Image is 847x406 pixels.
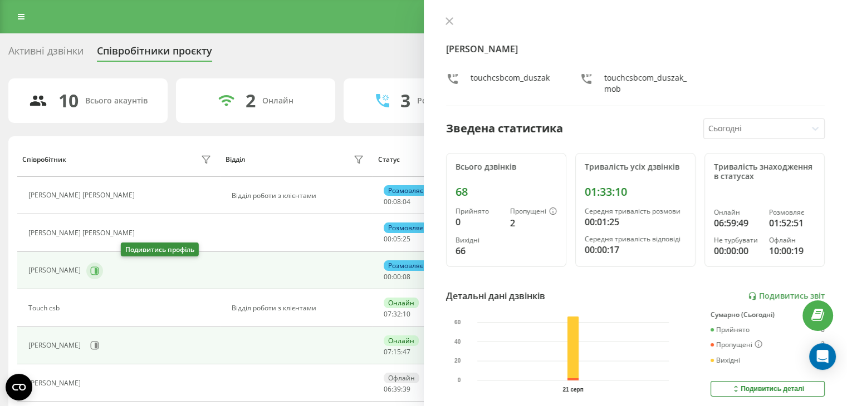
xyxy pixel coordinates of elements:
[714,236,760,244] div: Не турбувати
[417,96,471,106] div: Розмовляють
[384,198,410,206] div: : :
[246,90,256,111] div: 2
[403,197,410,206] span: 04
[58,90,79,111] div: 10
[384,222,428,233] div: Розмовляє
[378,156,400,164] div: Статус
[711,311,825,319] div: Сумарно (Сьогодні)
[384,384,391,394] span: 06
[28,341,84,349] div: [PERSON_NAME]
[714,209,760,216] div: Онлайн
[456,185,557,199] div: 68
[711,381,825,397] button: Подивитись деталі
[262,96,293,106] div: Онлайн
[809,343,836,370] div: Open Intercom Messenger
[769,209,815,216] div: Розмовляє
[22,156,66,164] div: Співробітник
[585,162,686,172] div: Тривалість усіх дзвінків
[85,96,148,106] div: Всього акаунтів
[403,309,410,319] span: 10
[232,304,367,312] div: Відділ роботи з клієнтами
[585,185,686,199] div: 01:33:10
[226,156,245,164] div: Відділ
[232,192,367,200] div: Відділ роботи з клієнтами
[604,72,691,95] div: touchcsbcom_duszak_mob
[384,234,391,244] span: 00
[384,272,391,281] span: 00
[384,335,419,346] div: Онлайн
[384,373,419,383] div: Офлайн
[454,358,461,364] text: 20
[393,347,401,357] span: 15
[562,387,583,393] text: 21 серп
[384,385,410,393] div: : :
[393,309,401,319] span: 32
[585,207,686,215] div: Середня тривалість розмови
[8,45,84,62] div: Активні дзвінки
[403,384,410,394] span: 39
[28,229,138,237] div: [PERSON_NAME] [PERSON_NAME]
[585,235,686,243] div: Середня тривалість відповіді
[731,384,804,393] div: Подивитись деталі
[714,216,760,230] div: 06:59:49
[400,90,410,111] div: 3
[384,185,428,196] div: Розмовляє
[384,235,410,243] div: : :
[714,244,760,258] div: 00:00:00
[446,42,825,56] h4: [PERSON_NAME]
[510,207,557,216] div: Пропущені
[457,378,461,384] text: 0
[456,244,501,258] div: 66
[393,272,401,281] span: 00
[456,236,501,244] div: Вихідні
[711,326,750,334] div: Прийнято
[393,234,401,244] span: 05
[393,197,401,206] span: 08
[714,162,815,181] div: Тривалість знаходження в статусах
[454,319,461,325] text: 60
[121,242,199,256] div: Подивитись профіль
[6,374,32,400] button: Open CMP widget
[456,207,501,215] div: Прийнято
[97,45,212,62] div: Співробітники проєкту
[384,348,410,356] div: : :
[585,243,686,256] div: 00:00:17
[384,260,428,271] div: Розмовляє
[403,272,410,281] span: 08
[585,215,686,229] div: 00:01:25
[456,162,557,172] div: Всього дзвінків
[384,273,410,281] div: : :
[403,234,410,244] span: 25
[28,379,84,387] div: [PERSON_NAME]
[711,340,762,349] div: Пропущені
[456,215,501,229] div: 0
[769,244,815,258] div: 10:00:19
[28,191,138,199] div: [PERSON_NAME] [PERSON_NAME]
[384,347,391,357] span: 07
[28,304,62,312] div: Touch csb
[393,384,401,394] span: 39
[471,72,550,95] div: touchcsbcom_duszak
[454,339,461,345] text: 40
[821,340,825,349] div: 2
[769,216,815,230] div: 01:52:51
[446,289,545,303] div: Детальні дані дзвінків
[711,357,740,364] div: Вихідні
[446,120,563,137] div: Зведена статистика
[403,347,410,357] span: 47
[28,266,84,274] div: [PERSON_NAME]
[748,291,825,301] a: Подивитись звіт
[384,309,391,319] span: 07
[384,310,410,318] div: : :
[769,236,815,244] div: Офлайн
[821,326,825,334] div: 0
[384,197,391,206] span: 00
[384,298,419,308] div: Онлайн
[510,216,557,230] div: 2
